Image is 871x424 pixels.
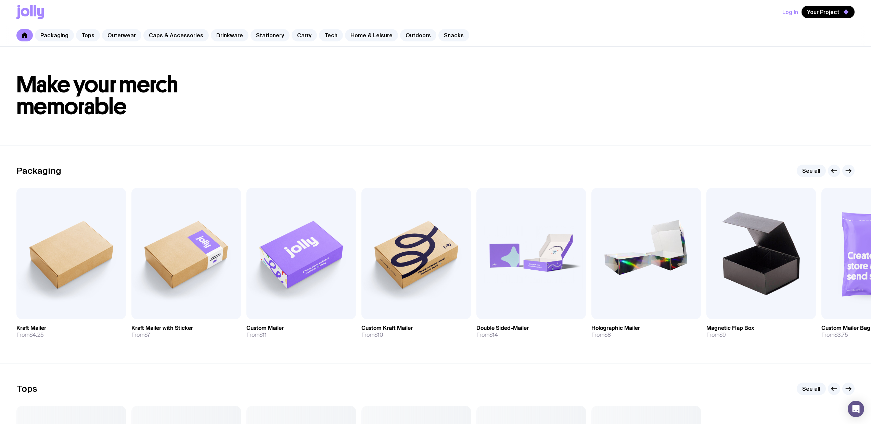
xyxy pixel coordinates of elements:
span: Make your merch memorable [16,71,178,120]
span: From [361,332,383,338]
span: $7 [144,331,150,338]
div: Open Intercom Messenger [848,401,864,417]
span: Your Project [807,9,840,15]
h3: Holographic Mailer [591,325,640,332]
span: From [246,332,267,338]
a: Drinkware [211,29,248,41]
a: Carry [292,29,317,41]
a: Custom MailerFrom$11 [246,319,356,344]
a: Tops [76,29,100,41]
a: Tech [319,29,343,41]
span: $3.75 [834,331,848,338]
a: Caps & Accessories [143,29,209,41]
a: Holographic MailerFrom$8 [591,319,701,344]
a: Custom Kraft MailerFrom$10 [361,319,471,344]
a: See all [797,383,826,395]
h3: Double Sided-Mailer [476,325,529,332]
a: Double Sided-MailerFrom$14 [476,319,586,344]
h3: Custom Mailer Bag [821,325,870,332]
button: Your Project [802,6,855,18]
a: Snacks [438,29,469,41]
span: From [16,332,44,338]
span: $8 [604,331,611,338]
a: Outerwear [102,29,141,41]
h3: Kraft Mailer with Sticker [131,325,193,332]
span: From [476,332,498,338]
h3: Magnetic Flap Box [706,325,754,332]
a: Outdoors [400,29,436,41]
span: From [131,332,150,338]
h3: Custom Kraft Mailer [361,325,413,332]
h3: Kraft Mailer [16,325,46,332]
span: $11 [259,331,267,338]
span: $4.25 [29,331,44,338]
span: From [591,332,611,338]
h2: Packaging [16,166,61,176]
button: Log In [782,6,798,18]
a: Home & Leisure [345,29,398,41]
a: See all [797,165,826,177]
span: From [821,332,848,338]
h2: Tops [16,384,37,394]
a: Stationery [251,29,290,41]
a: Kraft Mailer with StickerFrom$7 [131,319,241,344]
h3: Custom Mailer [246,325,284,332]
span: From [706,332,726,338]
a: Kraft MailerFrom$4.25 [16,319,126,344]
span: $14 [489,331,498,338]
span: $9 [719,331,726,338]
a: Packaging [35,29,74,41]
a: Magnetic Flap BoxFrom$9 [706,319,816,344]
span: $10 [374,331,383,338]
